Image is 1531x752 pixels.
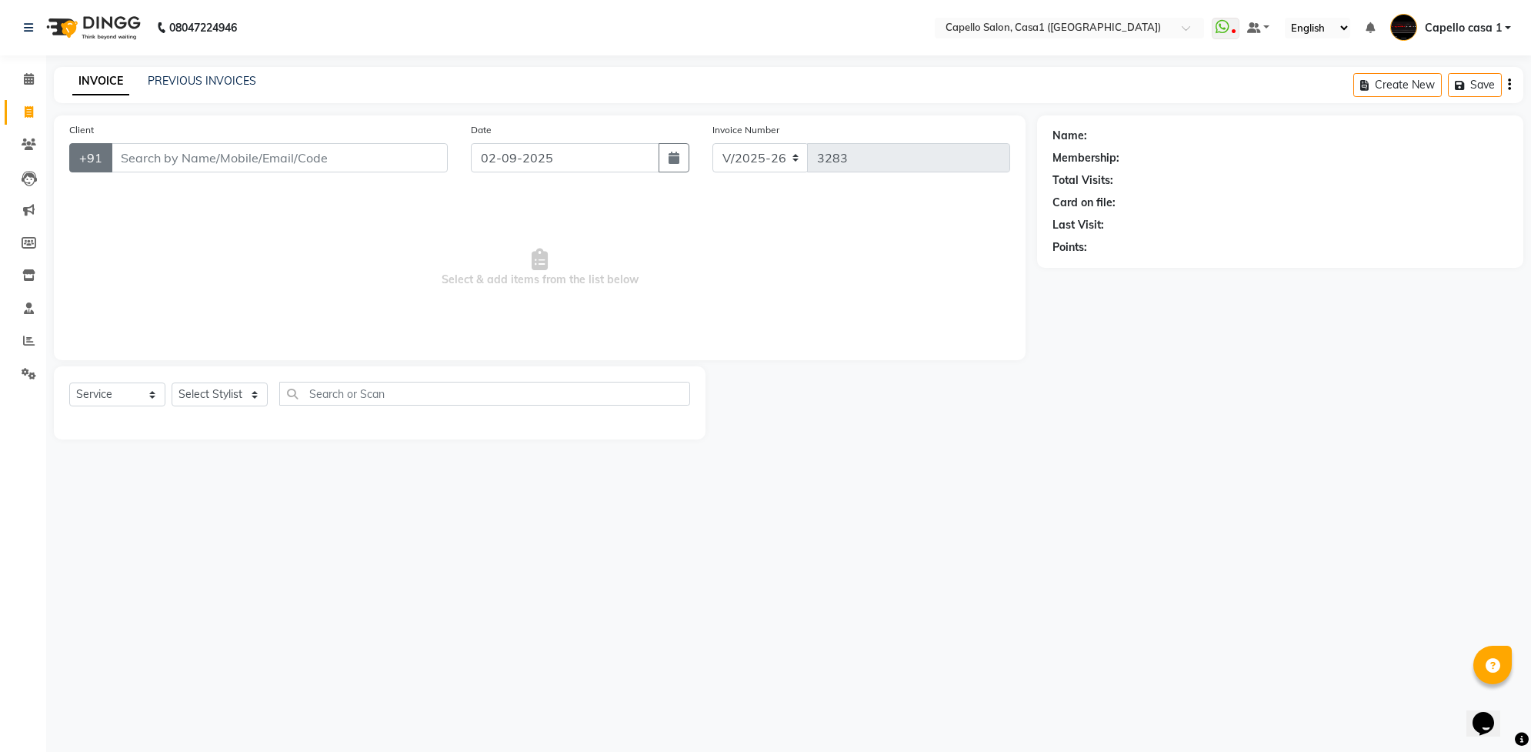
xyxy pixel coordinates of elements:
[1353,73,1442,97] button: Create New
[279,382,690,406] input: Search or Scan
[1052,239,1087,256] div: Points:
[712,123,779,137] label: Invoice Number
[1052,128,1087,144] div: Name:
[1466,690,1516,737] iframe: chat widget
[148,74,256,88] a: PREVIOUS INVOICES
[69,143,112,172] button: +91
[1052,195,1116,211] div: Card on file:
[1448,73,1502,97] button: Save
[1052,150,1119,166] div: Membership:
[69,191,1010,345] span: Select & add items from the list below
[69,123,94,137] label: Client
[1425,20,1502,36] span: Capello casa 1
[169,6,237,49] b: 08047224946
[72,68,129,95] a: INVOICE
[1052,172,1113,189] div: Total Visits:
[1052,217,1104,233] div: Last Visit:
[471,123,492,137] label: Date
[1390,14,1417,41] img: Capello casa 1
[111,143,448,172] input: Search by Name/Mobile/Email/Code
[39,6,145,49] img: logo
